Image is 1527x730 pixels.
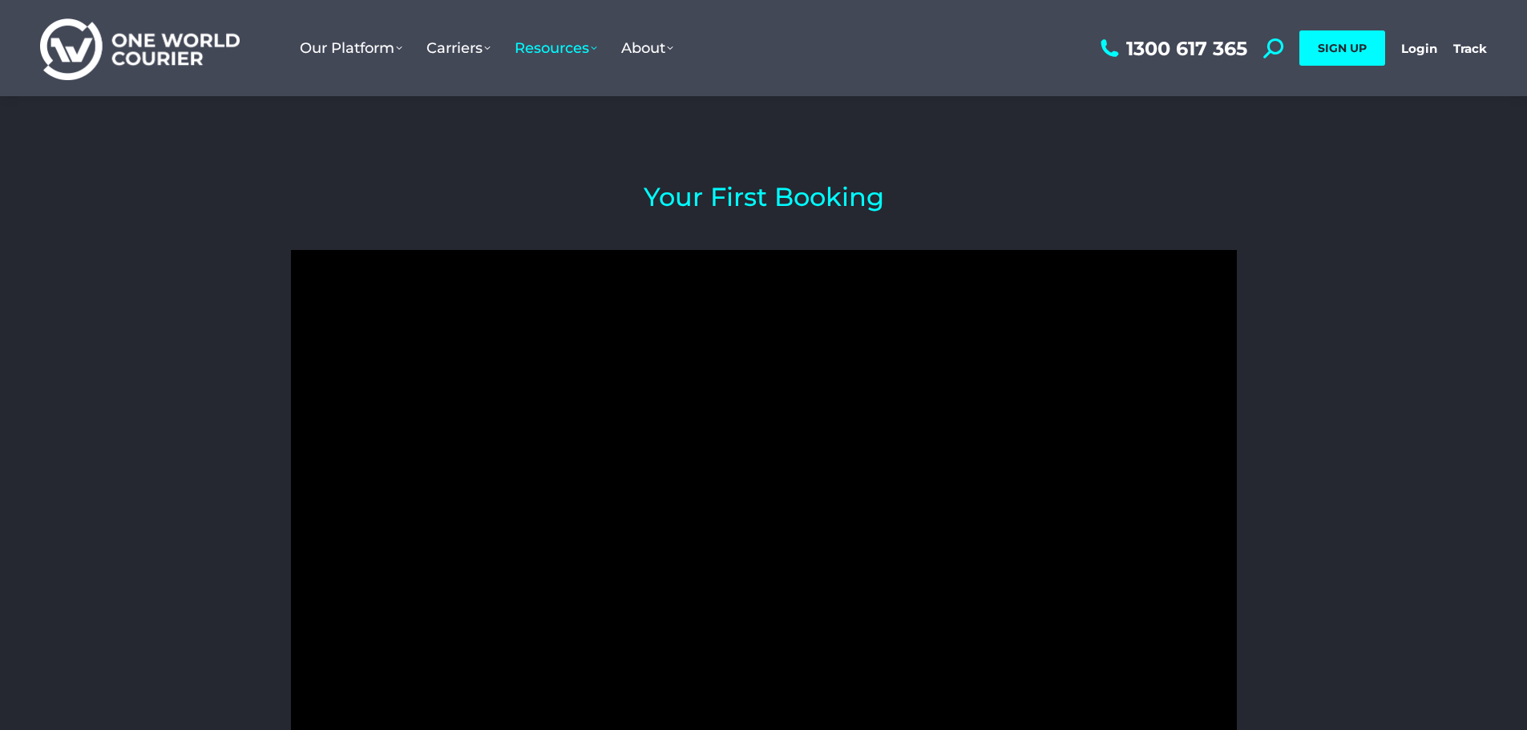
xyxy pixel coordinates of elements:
a: SIGN UP [1299,30,1385,66]
a: About [609,23,685,73]
a: 1300 617 365 [1097,38,1247,58]
h2: Your First Booking [291,184,1237,210]
a: Login [1401,41,1437,56]
a: Resources [503,23,609,73]
span: Our Platform [300,39,402,57]
a: Track [1453,41,1487,56]
span: About [621,39,673,57]
a: Carriers [414,23,503,73]
span: Carriers [426,39,491,57]
a: Our Platform [288,23,414,73]
img: One World Courier [40,16,240,81]
span: Resources [515,39,597,57]
span: SIGN UP [1318,41,1367,55]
